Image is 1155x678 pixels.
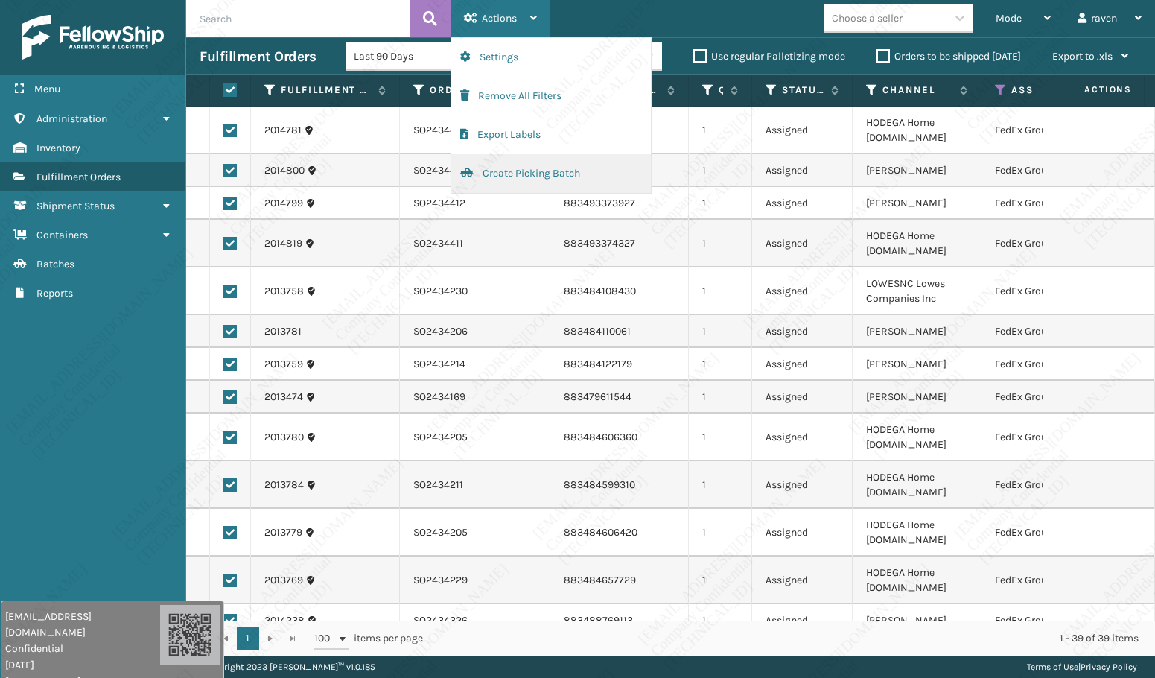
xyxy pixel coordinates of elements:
[1027,662,1078,672] a: Terms of Use
[354,48,469,64] div: Last 90 Days
[451,77,651,115] button: Remove All Filters
[853,220,981,267] td: HODEGA Home [DOMAIN_NAME]
[752,154,853,187] td: Assigned
[752,557,853,604] td: Assigned
[853,315,981,348] td: [PERSON_NAME]
[981,220,1124,267] td: FedEx Ground
[981,267,1124,315] td: FedEx Ground
[564,574,636,586] a: 883484657729
[689,267,752,315] td: 1
[400,154,550,187] td: SO2434412
[5,657,160,673] span: [DATE]
[853,348,981,381] td: [PERSON_NAME]
[752,381,853,414] td: Assigned
[400,348,550,381] td: SO2434214
[689,154,752,187] td: 1
[981,557,1124,604] td: FedEx Ground
[400,414,550,461] td: SO2434205
[752,348,853,381] td: Assigned
[719,83,723,97] label: Quantity
[36,258,74,270] span: Batches
[832,10,903,26] div: Choose a seller
[430,83,521,97] label: Order Number
[264,357,303,372] a: 2013759
[981,187,1124,220] td: FedEx Ground
[5,609,160,640] span: [EMAIL_ADDRESS][DOMAIN_NAME]
[752,187,853,220] td: Assigned
[853,107,981,154] td: HODEGA Home [DOMAIN_NAME]
[264,430,304,445] a: 2013780
[400,267,550,315] td: SO2434230
[564,197,635,209] a: 883493373927
[36,142,80,154] span: Inventory
[5,641,160,656] span: Confidential
[853,557,981,604] td: HODEGA Home [DOMAIN_NAME]
[264,324,302,339] a: 2013781
[400,315,550,348] td: SO2434206
[564,614,633,627] a: 883488769113
[689,381,752,414] td: 1
[400,187,550,220] td: SO2434412
[752,220,853,267] td: Assigned
[693,50,845,63] label: Use regular Palletizing mode
[200,48,316,66] h3: Fulfillment Orders
[36,200,115,212] span: Shipment Status
[564,285,636,297] a: 883484108430
[689,220,752,267] td: 1
[1052,50,1113,63] span: Export to .xls
[264,390,303,405] a: 2013474
[564,431,637,443] a: 883484606360
[444,631,1139,646] div: 1 - 39 of 39 items
[564,390,631,403] a: 883479611544
[752,315,853,348] td: Assigned
[314,627,423,650] span: items per page
[1081,662,1137,672] a: Privacy Policy
[400,604,550,637] td: SO2434326
[36,113,107,125] span: Administration
[400,461,550,509] td: SO2434211
[853,381,981,414] td: [PERSON_NAME]
[482,12,517,25] span: Actions
[689,461,752,509] td: 1
[1027,656,1137,678] div: |
[853,604,981,637] td: [PERSON_NAME]
[752,267,853,315] td: Assigned
[689,315,752,348] td: 1
[264,525,302,540] a: 2013779
[981,604,1124,637] td: FedEx Ground
[876,50,1021,63] label: Orders to be shipped [DATE]
[281,83,371,97] label: Fulfillment Order Id
[981,414,1124,461] td: FedEx Ground
[853,461,981,509] td: HODEGA Home [DOMAIN_NAME]
[400,509,550,557] td: SO2434205
[314,631,337,646] span: 100
[853,267,981,315] td: LOWESNC Lowes Companies Inc
[36,229,88,241] span: Containers
[752,107,853,154] td: Assigned
[264,573,303,588] a: 2013769
[564,478,635,491] a: 883484599310
[451,154,651,193] button: Create Picking Batch
[853,187,981,220] td: [PERSON_NAME]
[237,627,259,650] a: 1
[689,414,752,461] td: 1
[264,196,303,211] a: 2014799
[36,171,121,183] span: Fulfillment Orders
[564,526,637,539] a: 883484606420
[264,613,305,628] a: 2014238
[981,107,1124,154] td: FedEx Ground
[400,381,550,414] td: SO2434169
[400,220,550,267] td: SO2434411
[981,315,1124,348] td: FedEx Ground
[689,604,752,637] td: 1
[451,38,651,77] button: Settings
[264,163,305,178] a: 2014800
[689,557,752,604] td: 1
[689,187,752,220] td: 1
[1037,77,1141,102] span: Actions
[264,236,302,251] a: 2014819
[564,325,631,338] a: 883484110061
[400,107,550,154] td: SO2434419
[853,414,981,461] td: HODEGA Home [DOMAIN_NAME]
[564,358,632,370] a: 883484122179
